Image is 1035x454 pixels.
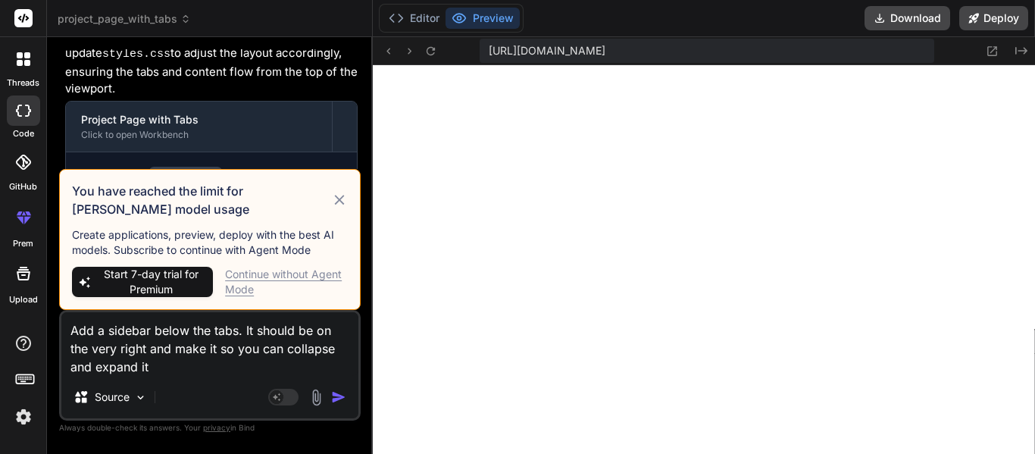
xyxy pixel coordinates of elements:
[203,423,230,432] span: privacy
[383,8,446,29] button: Editor
[489,43,605,58] span: [URL][DOMAIN_NAME]
[72,227,348,258] p: Create applications, preview, deploy with the best AI models. Subscribe to continue with Agent Mode
[81,112,317,127] div: Project Page with Tabs
[225,267,348,297] div: Continue without Agent Mode
[9,180,37,193] label: GitHub
[134,391,147,404] img: Pick Models
[81,129,317,141] div: Click to open Workbench
[13,237,33,250] label: prem
[959,6,1028,30] button: Deploy
[59,421,361,435] p: Always double-check its answers. Your in Bind
[66,102,332,152] button: Project Page with TabsClick to open Workbench
[7,77,39,89] label: threads
[95,267,207,297] span: Start 7-day trial for Premium
[331,390,346,405] img: icon
[13,127,34,140] label: code
[446,8,520,29] button: Preview
[373,65,1035,454] iframe: Preview
[11,404,36,430] img: settings
[113,168,222,183] div: Create
[149,167,222,185] code: index.html
[58,11,191,27] span: project_page_with_tabs
[72,182,331,218] h3: You have reached the limit for [PERSON_NAME] model usage
[865,6,950,30] button: Download
[102,48,170,61] code: styles.css
[9,293,38,306] label: Upload
[308,389,325,406] img: attachment
[61,312,358,376] textarea: Add a sidebar below the tabs. It should be on the very right and make it so you can collapse and ...
[65,27,358,98] p: I will modify to remove the container and update to adjust the layout accordingly, ensuring the t...
[95,390,130,405] p: Source
[72,267,213,297] button: Start 7-day trial for Premium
